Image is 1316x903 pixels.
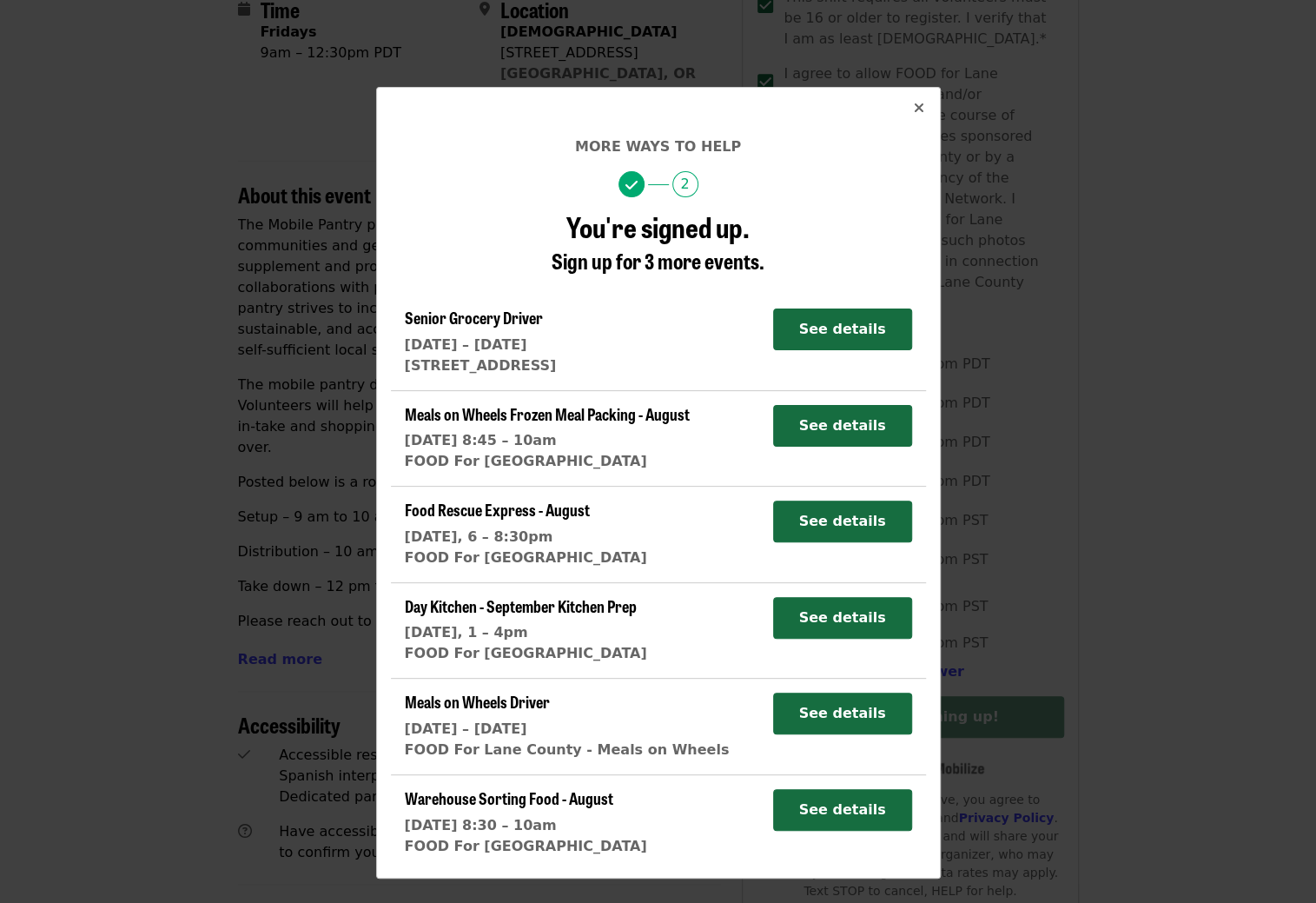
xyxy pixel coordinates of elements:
[566,206,750,247] span: You're signed up.
[773,309,912,350] button: See details
[405,451,690,472] div: FOOD For [GEOGRAPHIC_DATA]
[773,513,912,529] a: See details
[773,501,912,542] button: See details
[405,594,637,617] span: Day Kitchen - September Kitchen Prep
[773,597,912,639] button: See details
[405,643,647,664] div: FOOD For [GEOGRAPHIC_DATA]
[405,501,647,568] a: Food Rescue Express - August[DATE], 6 – 8:30pmFOOD For [GEOGRAPHIC_DATA]
[405,836,647,857] div: FOOD For [GEOGRAPHIC_DATA]
[405,430,690,451] div: [DATE] 8:45 – 10am
[405,405,690,473] a: Meals on Wheels Frozen Meal Packing - August[DATE] 8:45 – 10amFOOD For [GEOGRAPHIC_DATA]
[773,321,912,337] a: See details
[405,789,647,857] a: Warehouse Sorting Food - August[DATE] 8:30 – 10amFOOD For [GEOGRAPHIC_DATA]
[773,417,912,434] a: See details
[773,609,912,626] a: See details
[405,622,647,643] div: [DATE], 1 – 4pm
[405,815,647,836] div: [DATE] 8:30 – 10am
[405,693,730,760] a: Meals on Wheels Driver[DATE] – [DATE]FOOD For Lane County - Meals on Wheels
[405,787,613,809] span: Warehouse Sorting Food - August
[405,309,557,376] a: Senior Grocery Driver[DATE] – [DATE][STREET_ADDRESS]
[773,705,912,721] a: See details
[405,690,550,713] span: Meals on Wheels Driver
[405,402,690,425] span: Meals on Wheels Frozen Meal Packing - August
[405,597,647,665] a: Day Kitchen - September Kitchen Prep[DATE], 1 – 4pmFOOD For [GEOGRAPHIC_DATA]
[773,693,912,734] button: See details
[575,138,741,155] span: More ways to help
[552,245,764,276] span: Sign up for 3 more events.
[405,355,557,376] div: [STREET_ADDRESS]
[405,719,730,740] div: [DATE] – [DATE]
[773,405,912,447] button: See details
[405,527,647,548] div: [DATE], 6 – 8:30pm
[773,801,912,818] a: See details
[914,100,924,116] i: times icon
[898,88,940,129] button: Close
[405,498,590,521] span: Food Rescue Express - August
[773,789,912,831] button: See details
[672,171,698,197] span: 2
[625,177,638,194] i: check icon
[405,548,647,568] div: FOOD For [GEOGRAPHIC_DATA]
[405,306,543,329] span: Senior Grocery Driver
[405,740,730,760] div: FOOD For Lane County - Meals on Wheels
[405,335,557,355] div: [DATE] – [DATE]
